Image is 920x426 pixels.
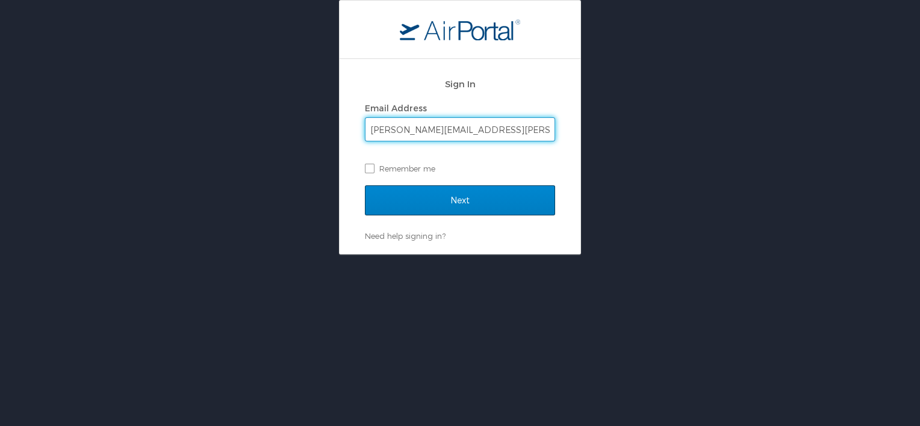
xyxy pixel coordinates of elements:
a: Need help signing in? [365,231,446,241]
img: logo [400,19,520,40]
label: Remember me [365,159,555,177]
h2: Sign In [365,77,555,91]
label: Email Address [365,103,427,113]
input: Next [365,185,555,215]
